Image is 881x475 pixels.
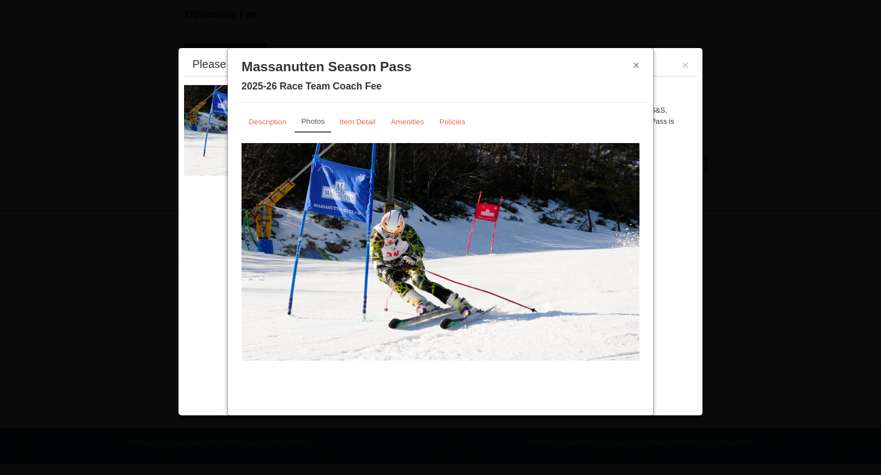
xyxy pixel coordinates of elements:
[432,111,473,133] a: Policies
[339,118,375,126] small: Item Detail
[391,118,424,126] small: Amenities
[184,85,350,176] img: 6619937-211-5c6956ec.jpg
[384,111,431,133] a: Amenities
[332,111,382,133] a: Item Detail
[242,59,639,75] h3: Massanutten Season Pass
[633,60,639,71] button: ×
[295,111,331,133] a: Photos
[192,59,375,70] div: Please make your package selection:
[439,118,465,126] small: Policies
[249,118,286,126] small: Description
[242,81,639,92] h4: 2025-26 Race Team Coach Fee
[242,111,293,133] a: Description
[242,143,639,361] img: 6619937-211-5c6956ec.jpg
[301,117,324,125] small: Photos
[682,60,689,71] button: ×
